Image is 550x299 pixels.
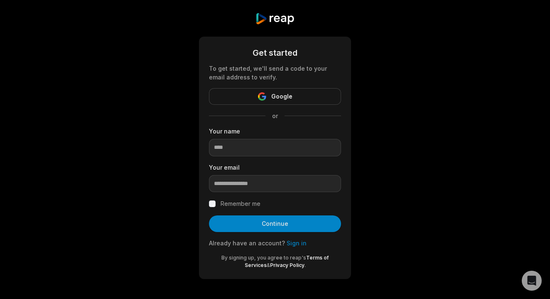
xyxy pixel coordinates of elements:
[209,215,341,232] button: Continue
[209,240,285,247] span: Already have an account?
[209,47,341,59] div: Get started
[271,91,292,101] span: Google
[221,199,260,209] label: Remember me
[267,262,270,268] span: &
[270,262,304,268] a: Privacy Policy
[209,64,341,82] div: To get started, we'll send a code to your email address to verify.
[209,163,341,172] label: Your email
[255,12,295,25] img: reap
[304,262,306,268] span: .
[209,88,341,105] button: Google
[287,240,307,247] a: Sign in
[265,111,285,120] span: or
[522,271,542,291] div: Open Intercom Messenger
[221,255,306,261] span: By signing up, you agree to reap's
[209,127,341,136] label: Your name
